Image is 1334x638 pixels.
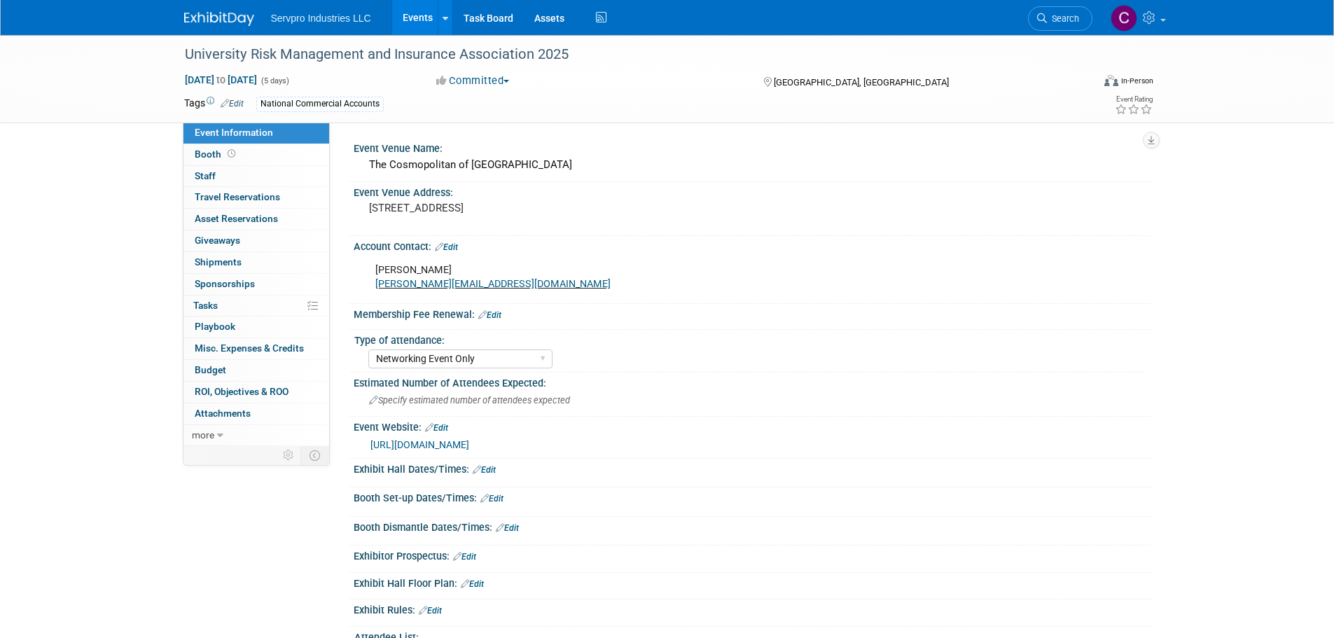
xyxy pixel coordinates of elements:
span: Event Information [195,127,273,138]
a: ROI, Objectives & ROO [183,382,329,403]
span: Giveaways [195,235,240,246]
span: Sponsorships [195,278,255,289]
a: [URL][DOMAIN_NAME] [370,439,469,450]
div: Booth Set-up Dates/Times: [354,487,1151,506]
div: Exhibit Rules: [354,599,1151,618]
a: Giveaways [183,230,329,251]
button: Committed [431,74,515,88]
span: Booth not reserved yet [225,148,238,159]
div: National Commercial Accounts [256,97,384,111]
div: Event Website: [354,417,1151,435]
div: Event Rating [1115,96,1153,103]
a: Booth [183,144,329,165]
pre: [STREET_ADDRESS] [369,202,670,214]
a: Asset Reservations [183,209,329,230]
a: Attachments [183,403,329,424]
a: Staff [183,166,329,187]
span: Tasks [193,300,218,311]
div: The Cosmopolitan of [GEOGRAPHIC_DATA] [364,154,1140,176]
td: Tags [184,96,244,112]
span: to [214,74,228,85]
div: Event Venue Name: [354,138,1151,155]
span: Booth [195,148,238,160]
span: Misc. Expenses & Credits [195,342,304,354]
a: Budget [183,360,329,381]
a: Event Information [183,123,329,144]
a: Travel Reservations [183,187,329,208]
div: Event Venue Address: [354,182,1151,200]
span: Travel Reservations [195,191,280,202]
a: Edit [419,606,442,616]
a: Misc. Expenses & Credits [183,338,329,359]
span: Search [1047,13,1079,24]
a: Edit [221,99,244,109]
a: Tasks [183,296,329,317]
span: Servpro Industries LLC [271,13,371,24]
a: [PERSON_NAME][EMAIL_ADDRESS][DOMAIN_NAME] [375,278,611,290]
a: Playbook [183,317,329,338]
div: In-Person [1120,76,1153,86]
div: Exhibit Hall Floor Plan: [354,573,1151,591]
td: Toggle Event Tabs [300,446,329,464]
div: University Risk Management and Insurance Association 2025 [180,42,1071,67]
span: (5 days) [260,76,289,85]
div: Estimated Number of Attendees Expected: [354,373,1151,390]
span: Attachments [195,408,251,419]
a: Sponsorships [183,274,329,295]
a: Edit [425,423,448,433]
span: Staff [195,170,216,181]
a: Edit [461,579,484,589]
img: Chris Chassagneux [1111,5,1137,32]
div: Booth Dismantle Dates/Times: [354,517,1151,535]
span: [DATE] [DATE] [184,74,258,86]
span: ROI, Objectives & ROO [195,386,289,397]
span: Asset Reservations [195,213,278,224]
a: Shipments [183,252,329,273]
a: Edit [473,465,496,475]
a: Edit [480,494,503,504]
td: Personalize Event Tab Strip [277,446,301,464]
a: Search [1028,6,1092,31]
a: Edit [478,310,501,320]
div: Account Contact: [354,236,1151,254]
div: Exhibit Hall Dates/Times: [354,459,1151,477]
img: ExhibitDay [184,12,254,26]
a: Edit [496,523,519,533]
a: more [183,425,329,446]
span: [GEOGRAPHIC_DATA], [GEOGRAPHIC_DATA] [774,77,949,88]
a: Edit [453,552,476,562]
span: Playbook [195,321,235,332]
span: more [192,429,214,441]
div: Exhibitor Prospectus: [354,546,1151,564]
div: Type of attendance: [354,330,1144,347]
div: [PERSON_NAME] [366,256,996,298]
span: Specify estimated number of attendees expected [369,395,570,405]
div: Membership Fee Renewal: [354,304,1151,322]
img: Format-Inperson.png [1104,75,1118,86]
span: Shipments [195,256,242,268]
a: Edit [435,242,458,252]
div: Event Format [1010,73,1154,94]
span: Budget [195,364,226,375]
